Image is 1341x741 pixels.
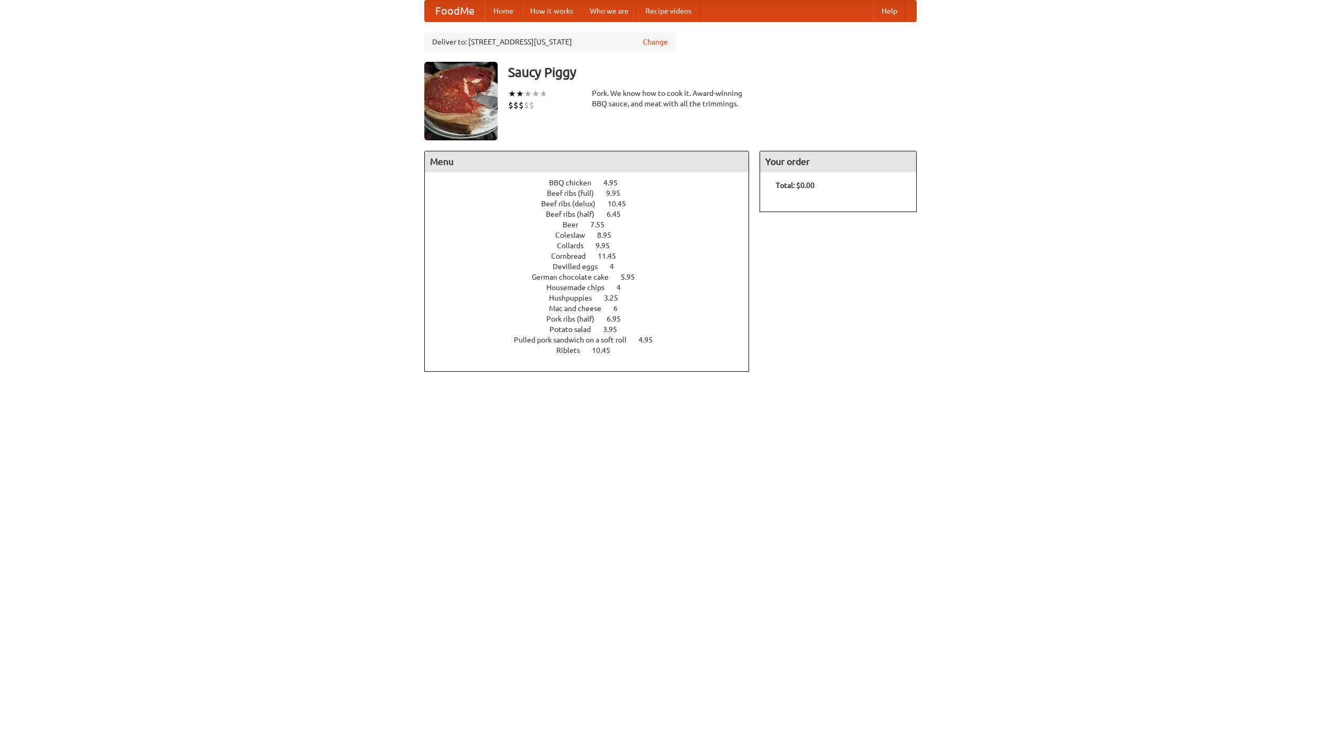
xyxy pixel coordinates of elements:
a: Beer 7.55 [563,220,624,229]
span: 10.45 [592,346,621,355]
li: ★ [524,88,532,99]
span: 5.95 [621,273,645,281]
a: Beef ribs (half) 6.45 [546,210,640,218]
span: 3.95 [603,325,628,334]
a: German chocolate cake 5.95 [532,273,654,281]
span: Housemade chips [546,283,615,292]
div: Deliver to: [STREET_ADDRESS][US_STATE] [424,32,676,51]
span: German chocolate cake [532,273,619,281]
span: Pork ribs (half) [546,315,605,323]
span: Pulled pork sandwich on a soft roll [514,336,637,344]
a: Beef ribs (delux) 10.45 [541,200,645,208]
a: How it works [522,1,581,21]
a: Devilled eggs 4 [553,262,633,271]
li: $ [524,99,529,111]
a: Help [873,1,906,21]
a: Potato salad 3.95 [549,325,636,334]
span: Potato salad [549,325,601,334]
span: 10.45 [608,200,636,208]
span: 8.95 [597,231,622,239]
li: $ [508,99,513,111]
span: Coleslaw [555,231,596,239]
span: 4.95 [639,336,663,344]
a: Riblets 10.45 [556,346,630,355]
b: Total: $0.00 [776,181,815,190]
span: 4 [610,262,624,271]
a: Who we are [581,1,637,21]
span: 11.45 [598,252,626,260]
img: angular.jpg [424,62,498,140]
a: Collards 9.95 [557,241,629,250]
a: Beef ribs (full) 9.95 [547,189,640,197]
span: 4.95 [603,179,628,187]
span: Beef ribs (full) [547,189,604,197]
span: BBQ chicken [549,179,602,187]
li: $ [519,99,524,111]
a: Pork ribs (half) 6.95 [546,315,640,323]
li: ★ [540,88,547,99]
a: Recipe videos [637,1,700,21]
span: Beef ribs (half) [546,210,605,218]
span: Beef ribs (delux) [541,200,606,208]
span: 9.95 [606,189,631,197]
h4: Your order [760,151,916,172]
a: FoodMe [425,1,485,21]
a: Mac and cheese 6 [549,304,637,313]
span: 3.25 [604,294,629,302]
a: Coleslaw 8.95 [555,231,631,239]
span: 9.95 [596,241,620,250]
a: Home [485,1,522,21]
span: Mac and cheese [549,304,612,313]
span: Riblets [556,346,590,355]
span: Devilled eggs [553,262,608,271]
span: Collards [557,241,594,250]
h3: Saucy Piggy [508,62,917,83]
span: 7.55 [590,220,615,229]
div: Pork. We know how to cook it. Award-winning BBQ sauce, and meat with all the trimmings. [592,88,749,109]
a: Housemade chips 4 [546,283,640,292]
li: ★ [508,88,516,99]
h4: Menu [425,151,749,172]
span: 6.45 [607,210,631,218]
a: Hushpuppies 3.25 [549,294,637,302]
a: Pulled pork sandwich on a soft roll 4.95 [514,336,672,344]
span: Hushpuppies [549,294,602,302]
li: ★ [532,88,540,99]
li: $ [529,99,534,111]
span: 6 [613,304,628,313]
span: Cornbread [551,252,596,260]
li: $ [513,99,519,111]
a: BBQ chicken 4.95 [549,179,637,187]
a: Cornbread 11.45 [551,252,635,260]
li: ★ [516,88,524,99]
span: 4 [617,283,631,292]
a: Change [643,37,668,47]
span: Beer [563,220,589,229]
span: 6.95 [607,315,631,323]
